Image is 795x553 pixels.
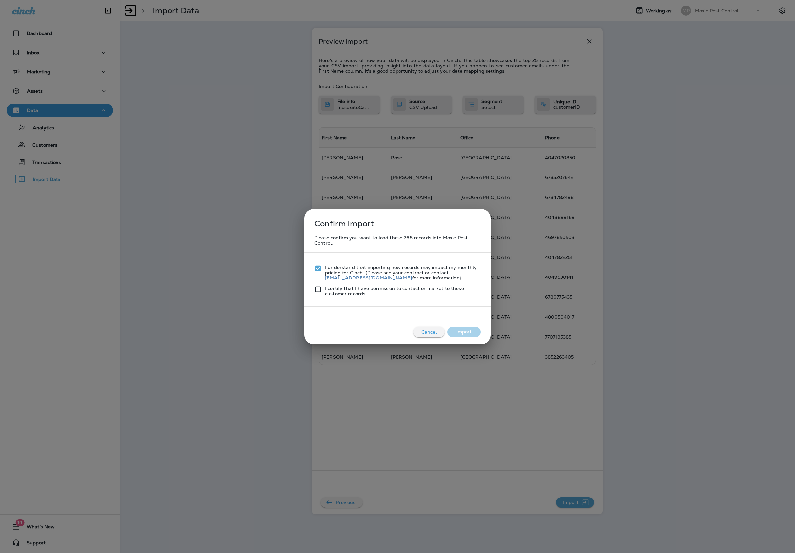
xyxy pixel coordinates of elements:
p: Please confirm you want to load these 268 records into Moxie Pest Control. [314,235,481,246]
a: [EMAIL_ADDRESS][DOMAIN_NAME] [325,275,412,281]
p: Cancel [419,327,440,337]
p: I certify that I have permission to contact or market to these customer records [325,286,481,296]
p: Confirm Import [311,216,374,232]
button: Cancel [413,327,445,337]
p: I understand that importing new records may impact my monthly pricing for Cinch. (Please see your... [325,265,481,280]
